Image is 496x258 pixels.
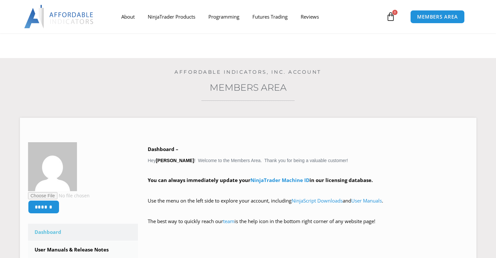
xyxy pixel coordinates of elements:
[174,69,322,75] a: Affordable Indicators, Inc. Account
[115,9,141,24] a: About
[410,10,465,23] a: MEMBERS AREA
[28,224,138,241] a: Dashboard
[294,9,325,24] a: Reviews
[246,9,294,24] a: Futures Trading
[148,145,468,235] div: Hey ! Welcome to the Members Area. Thank you for being a valuable customer!
[24,5,94,28] img: LogoAI | Affordable Indicators – NinjaTrader
[417,14,458,19] span: MEMBERS AREA
[141,9,202,24] a: NinjaTrader Products
[148,146,178,152] b: Dashboard –
[351,197,382,204] a: User Manuals
[292,197,343,204] a: NinjaScript Downloads
[376,7,405,26] a: 0
[250,177,309,183] a: NinjaTrader Machine ID
[210,82,287,93] a: Members Area
[148,196,468,215] p: Use the menu on the left side to explore your account, including and .
[202,9,246,24] a: Programming
[392,10,398,15] span: 0
[148,177,373,183] strong: You can always immediately update your in our licensing database.
[223,218,234,224] a: team
[28,142,77,191] img: 375d687d2a4eb73314d6a0f8824ff74c89bda3e7f17edf049f5447cb8dc4db10
[148,217,468,235] p: The best way to quickly reach our is the help icon in the bottom right corner of any website page!
[156,158,194,163] strong: [PERSON_NAME]
[115,9,384,24] nav: Menu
